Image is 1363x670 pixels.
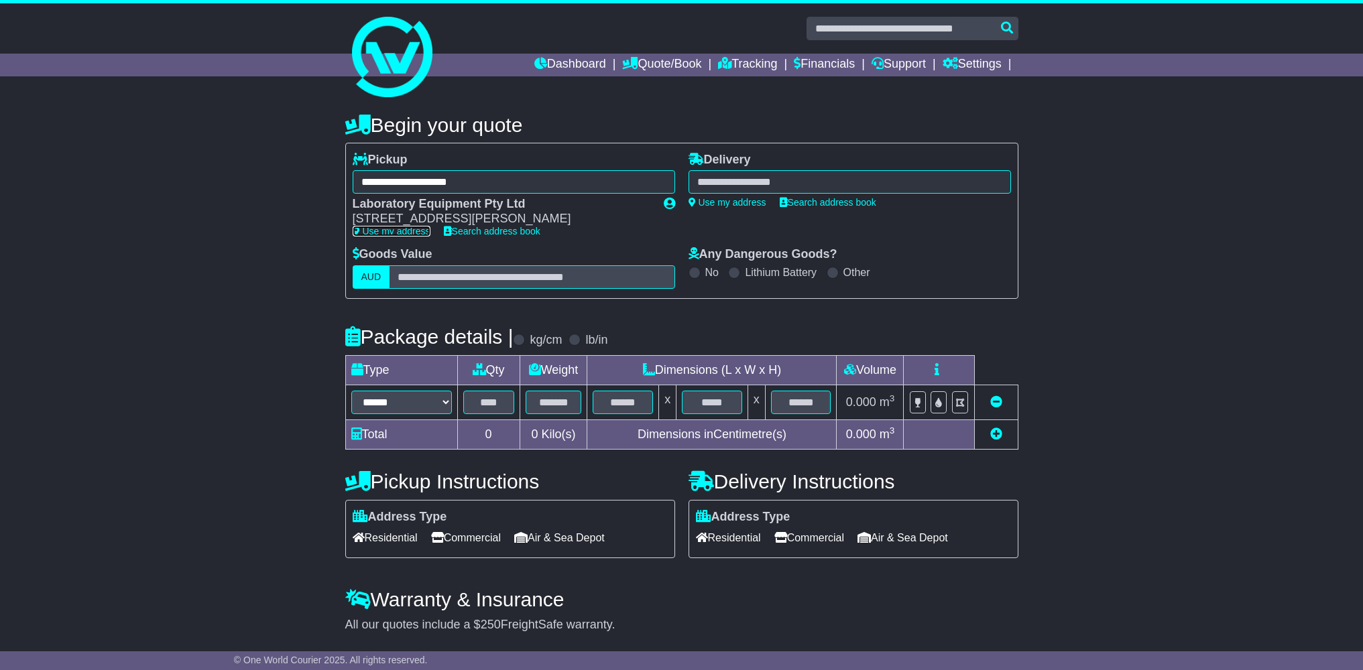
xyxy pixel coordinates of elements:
label: No [705,266,719,279]
label: Address Type [696,510,790,525]
span: Air & Sea Depot [514,527,605,548]
label: Any Dangerous Goods? [689,247,837,262]
h4: Begin your quote [345,114,1018,136]
label: Other [843,266,870,279]
td: x [748,385,765,419]
td: x [659,385,676,419]
sup: 3 [890,393,895,403]
h4: Pickup Instructions [345,470,675,492]
a: Search address book [780,197,876,208]
a: Settings [943,54,1002,76]
a: Support [872,54,926,76]
label: lb/in [585,333,607,348]
a: Use my address [689,197,766,208]
span: 0 [531,427,538,441]
span: Commercial [431,527,501,548]
span: Commercial [774,527,844,548]
a: Search address book [444,226,540,237]
div: [STREET_ADDRESS][PERSON_NAME] [353,212,650,226]
label: Delivery [689,153,751,167]
td: Dimensions (L x W x H) [587,355,837,385]
td: Kilo(s) [520,419,587,449]
label: Address Type [353,510,447,525]
td: Total [345,419,457,449]
label: Lithium Battery [745,266,817,279]
span: 0.000 [846,395,876,409]
h4: Delivery Instructions [689,470,1018,492]
label: Pickup [353,153,408,167]
div: Laboratory Equipment Pty Ltd [353,197,650,212]
td: Qty [457,355,520,385]
h4: Warranty & Insurance [345,588,1018,610]
span: Residential [353,527,418,548]
span: 0.000 [846,427,876,441]
a: Remove this item [990,395,1002,409]
label: Goods Value [353,247,432,262]
span: Air & Sea Depot [857,527,948,548]
td: Weight [520,355,587,385]
a: Use my address [353,226,430,237]
span: m [880,395,895,409]
a: Financials [794,54,855,76]
label: AUD [353,265,390,289]
h4: Package details | [345,326,514,348]
div: All our quotes include a $ FreightSafe warranty. [345,618,1018,632]
span: 250 [481,618,501,631]
span: m [880,427,895,441]
span: © One World Courier 2025. All rights reserved. [234,655,428,665]
a: Add new item [990,427,1002,441]
span: Residential [696,527,761,548]
a: Tracking [718,54,777,76]
td: Dimensions in Centimetre(s) [587,419,837,449]
a: Quote/Book [622,54,701,76]
td: Type [345,355,457,385]
td: 0 [457,419,520,449]
label: kg/cm [530,333,562,348]
sup: 3 [890,425,895,435]
a: Dashboard [534,54,606,76]
td: Volume [837,355,904,385]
